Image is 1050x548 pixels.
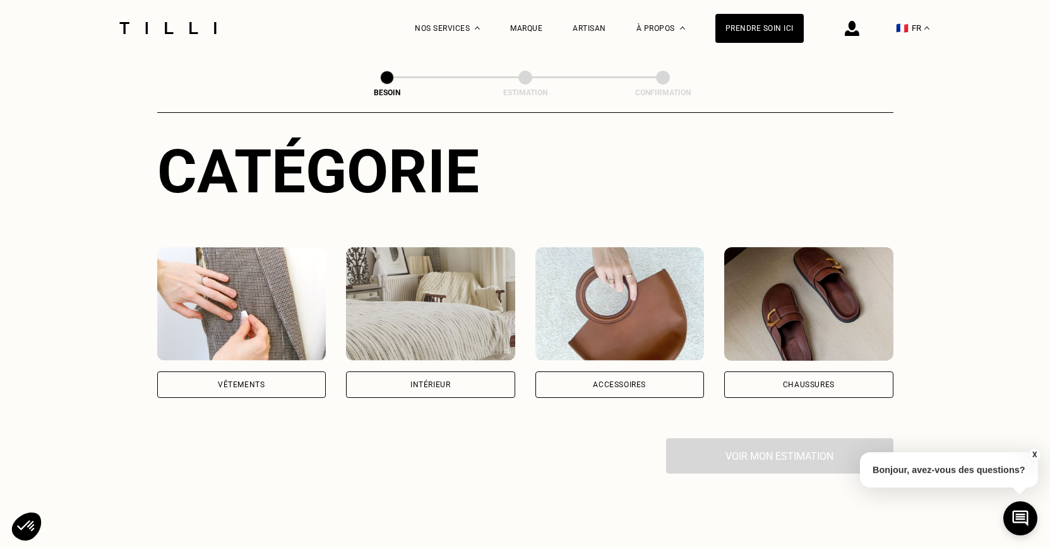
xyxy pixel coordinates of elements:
a: Artisan [573,24,606,33]
a: Marque [510,24,542,33]
img: icône connexion [845,21,859,36]
p: Bonjour, avez-vous des questions? [860,452,1038,487]
div: Estimation [462,88,588,97]
div: Confirmation [600,88,726,97]
div: Intérieur [410,381,450,388]
img: menu déroulant [924,26,929,30]
div: Vêtements [218,381,265,388]
img: Vêtements [157,247,326,361]
div: Catégorie [157,136,893,207]
img: Menu déroulant à propos [680,26,685,30]
button: X [1028,448,1041,462]
img: Logo du service de couturière Tilli [115,22,221,34]
div: Besoin [324,88,450,97]
div: Chaussures [783,381,835,388]
img: Intérieur [346,247,515,361]
img: Chaussures [724,247,893,361]
img: Accessoires [535,247,705,361]
span: 🇫🇷 [896,22,909,34]
div: Accessoires [593,381,646,388]
a: Prendre soin ici [715,14,804,43]
img: Menu déroulant [475,26,480,30]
